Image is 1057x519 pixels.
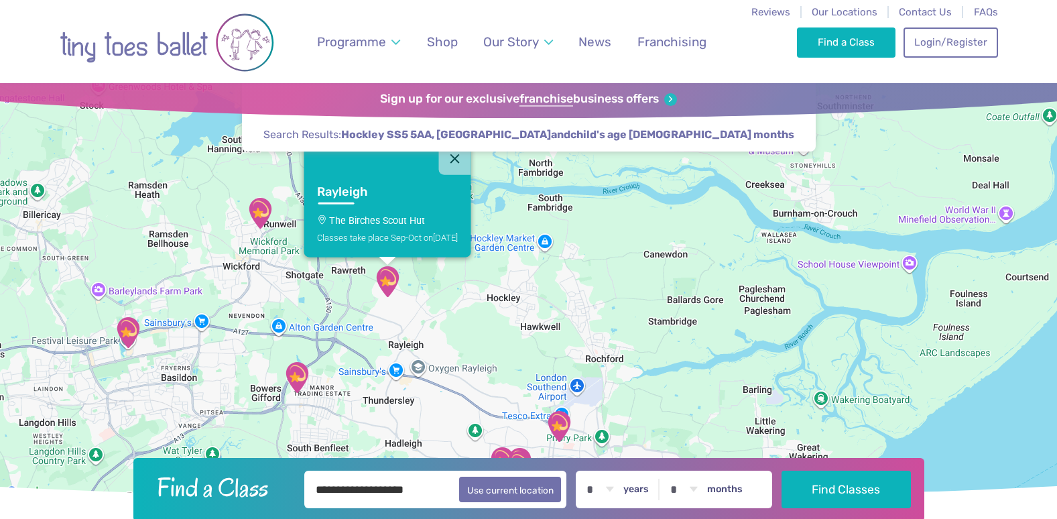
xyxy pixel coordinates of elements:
a: Our Locations [812,6,877,18]
span: child's age [DEMOGRAPHIC_DATA] months [570,127,794,142]
button: Find Classes [782,471,911,508]
button: Use current location [459,477,562,502]
h2: Find a Class [146,471,295,504]
a: Reviews [751,6,790,18]
span: Hockley SS5 5AA, [GEOGRAPHIC_DATA] [341,127,551,142]
a: RayleighThe Birches Scout HutClasses take place Sep-Oct on[DATE] [304,174,471,257]
img: Google [3,483,48,501]
span: News [578,34,611,50]
div: Saint Peter's Church Youth Hall [542,410,576,443]
div: Classes take place Sep-Oct on [317,232,458,242]
a: Programme [310,26,406,58]
img: tiny toes ballet [60,9,274,76]
div: @ The Studio Leigh [502,450,536,483]
strong: and [341,128,794,141]
label: months [707,483,743,496]
div: The Birches Scout Hut [371,265,404,298]
label: years [623,483,649,496]
button: Close [438,142,471,174]
span: Our Story [483,34,539,50]
div: The Stables [503,447,536,480]
span: Programme [317,34,386,50]
a: Sign up for our exclusivefranchisebusiness offers [380,92,677,107]
span: Franchising [637,34,706,50]
a: Login/Register [904,27,997,57]
a: FAQs [974,6,998,18]
a: Franchising [631,26,712,58]
a: Find a Class [797,27,895,57]
h3: Rayleigh [317,184,434,200]
strong: franchise [519,92,573,107]
a: Open this area in Google Maps (opens a new window) [3,483,48,501]
div: St George's Church Hall [280,361,314,394]
p: The Birches Scout Hut [317,215,458,225]
span: Shop [427,34,458,50]
div: Leigh Community Centre [485,446,519,479]
a: Shop [420,26,464,58]
div: Runwell Village Hall [243,196,277,230]
a: Our Story [477,26,559,58]
a: Contact Us [899,6,952,18]
a: News [572,26,618,58]
span: [DATE] [433,232,458,242]
div: 360 Play [111,316,145,349]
